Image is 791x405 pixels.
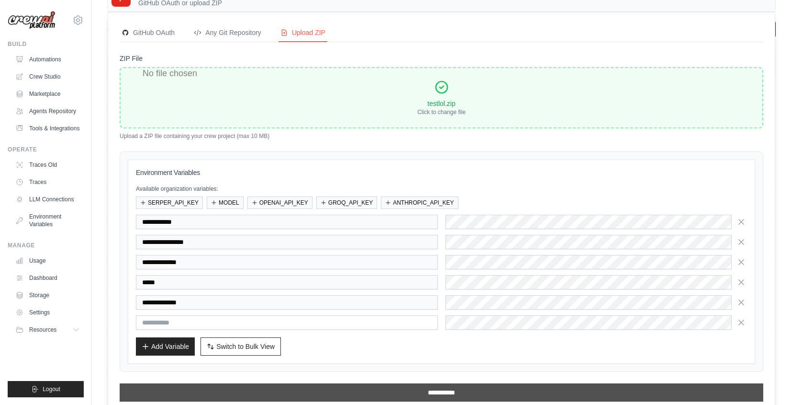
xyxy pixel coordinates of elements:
[120,132,763,140] p: Upload a ZIP file containing your crew project (max 10 MB)
[11,322,84,337] button: Resources
[107,20,320,34] h2: Automations Live
[11,288,84,303] a: Storage
[107,34,320,43] p: Manage and monitor your active crew automations from this dashboard.
[136,337,195,356] button: Add Variable
[216,342,275,351] span: Switch to Bulk View
[11,253,84,268] a: Usage
[11,86,84,102] a: Marketplace
[8,381,84,397] button: Logout
[11,104,84,119] a: Agents Repository
[381,197,458,209] button: ANTHROPIC_API_KEY
[11,121,84,136] a: Tools & Integrations
[29,326,56,334] span: Resources
[279,24,327,42] button: Upload ZIP
[280,28,325,37] div: Upload ZIP
[247,197,312,209] button: OPENAI_API_KEY
[11,69,84,84] a: Crew Studio
[194,28,261,37] div: Any Git Repository
[136,197,203,209] button: SERPER_API_KEY
[192,24,263,42] button: Any Git Repository
[120,24,763,42] nav: Deployment Source
[107,55,338,74] th: Crew
[316,197,377,209] button: GROQ_API_KEY
[11,270,84,286] a: Dashboard
[11,305,84,320] a: Settings
[122,29,129,36] img: GitHub
[11,209,84,232] a: Environment Variables
[201,337,281,356] button: Switch to Bulk View
[136,185,747,193] p: Available organization variables:
[8,242,84,249] div: Manage
[8,11,56,30] img: Logo
[136,168,747,177] h3: Environment Variables
[120,24,177,42] button: GitHubGitHub OAuth
[207,197,244,209] button: MODEL
[11,192,84,207] a: LLM Connections
[8,40,84,48] div: Build
[11,157,84,173] a: Traces Old
[8,146,84,153] div: Operate
[43,385,60,393] span: Logout
[120,54,763,63] label: ZIP File
[11,52,84,67] a: Automations
[11,174,84,190] a: Traces
[122,28,175,37] div: GitHub OAuth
